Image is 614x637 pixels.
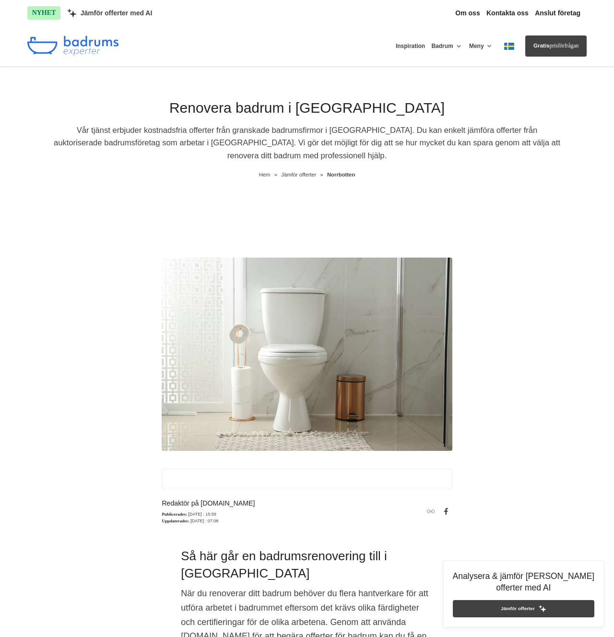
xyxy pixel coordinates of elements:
[188,512,216,517] time: [DATE] : 15:59
[190,519,218,523] time: [DATE] : 07:08
[453,600,595,617] a: Jämför offerter
[533,42,550,48] span: Gratis
[442,507,450,515] svg: Facebook
[431,36,462,57] button: Badrum
[486,9,529,17] a: Kontakta oss
[525,35,587,56] a: Gratisprisförfrågan
[27,36,118,56] img: Badrumsexperter.se logotyp
[396,36,425,57] a: Inspiration
[162,258,452,451] img: Renovera Badrum Norrbotten, Badrumsrenovering Norrbotten, Badrumsföretag Norrbotten, Offert badru...
[440,505,452,517] a: Dela på Facebook
[53,171,561,179] nav: Breadcrumb
[81,9,153,17] span: Jämför offerter med AI
[501,605,535,613] span: Jämför offerter
[455,9,480,17] a: Om oss
[274,171,277,179] span: »
[162,498,255,510] h5: Redaktör på [DOMAIN_NAME]
[535,9,580,17] a: Anslut företag
[259,172,271,177] a: Hem
[162,512,187,517] strong: Publicerades:
[469,36,494,57] button: Meny
[53,124,561,166] p: Vår tjänst erbjuder kostnadsfria offerter från granskade badrumsfirmor i [GEOGRAPHIC_DATA]. Du ka...
[27,6,61,20] span: NYHET
[281,172,316,177] span: Jämför offerter
[453,570,595,600] h4: Analysera & jämför [PERSON_NAME] offerter med AI
[53,98,561,124] h1: Renovera badrum i [GEOGRAPHIC_DATA]
[327,172,355,177] a: Norrbotten
[425,505,437,517] a: Kopiera länk
[181,547,433,587] h2: Så här går en badrumsrenovering till i [GEOGRAPHIC_DATA]
[162,519,189,523] strong: Uppdaterades:
[281,172,318,177] a: Jämför offerter
[67,9,153,18] a: Jämför offerter med AI
[320,171,323,179] span: »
